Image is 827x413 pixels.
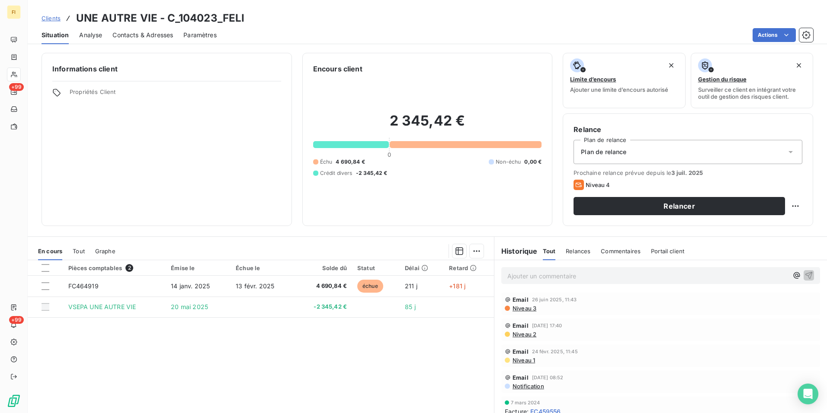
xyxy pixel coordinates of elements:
span: +99 [9,83,24,91]
span: Niveau 4 [586,181,610,188]
span: 85 j [405,303,416,310]
span: 2 [125,264,133,272]
div: FI [7,5,21,19]
span: Tout [543,248,556,255]
span: 0,00 € [524,158,542,166]
h3: UNE AUTRE VIE - C_104023_FELI [76,10,244,26]
span: FC464919 [68,282,99,290]
h6: Relance [574,124,802,135]
span: Gestion du risque [698,76,747,83]
span: Contacts & Adresses [112,31,173,39]
span: 4 690,84 € [300,282,347,290]
span: [DATE] 08:52 [532,375,564,380]
span: 14 janv. 2025 [171,282,210,290]
span: Plan de relance [581,148,626,156]
span: -2 345,42 € [300,303,347,311]
button: Relancer [574,197,785,215]
span: [DATE] 17:40 [532,323,562,328]
span: Portail client [651,248,684,255]
span: 211 j [405,282,417,290]
span: +181 j [449,282,465,290]
span: +99 [9,316,24,324]
span: Clients [42,15,61,22]
span: Niveau 3 [512,305,536,312]
span: Notification [512,383,544,390]
span: Niveau 1 [512,357,535,364]
span: Crédit divers [320,169,353,177]
span: 26 juin 2025, 11:43 [532,297,577,302]
span: Niveau 2 [512,331,536,338]
span: VSEPA UNE AUTRE VIE [68,303,136,310]
span: Email [513,348,529,355]
div: Statut [357,265,394,271]
span: Graphe [95,248,115,255]
span: échue [357,280,383,293]
span: 4 690,84 € [336,158,365,166]
span: 7 mars 2024 [511,400,540,405]
span: Ajouter une limite d’encours autorisé [570,86,668,93]
span: Prochaine relance prévue depuis le [574,169,802,176]
span: 3 juil. 2025 [671,169,703,176]
h2: 2 345,42 € [313,112,542,138]
div: Retard [449,265,489,271]
h6: Historique [494,246,538,256]
span: 20 mai 2025 [171,303,208,310]
span: Relances [566,248,590,255]
span: 13 févr. 2025 [236,282,274,290]
span: Tout [73,248,85,255]
span: Surveiller ce client en intégrant votre outil de gestion des risques client. [698,86,806,100]
span: Non-échu [496,158,521,166]
span: Situation [42,31,69,39]
button: Limite d’encoursAjouter une limite d’encours autorisé [563,53,685,108]
div: Open Intercom Messenger [798,384,818,404]
span: Email [513,322,529,329]
span: Email [513,374,529,381]
img: Logo LeanPay [7,394,21,408]
div: Solde dû [300,265,347,271]
h6: Informations client [52,64,281,74]
span: Propriétés Client [70,88,281,100]
span: Commentaires [601,248,641,255]
div: Échue le [236,265,290,271]
span: Limite d’encours [570,76,616,83]
a: Clients [42,14,61,23]
span: Échu [320,158,333,166]
div: Émise le [171,265,225,271]
div: Pièces comptables [68,264,161,272]
span: 0 [388,151,391,158]
span: Paramètres [183,31,217,39]
a: +99 [7,85,20,99]
span: En cours [38,248,62,255]
button: Gestion du risqueSurveiller ce client en intégrant votre outil de gestion des risques client. [691,53,813,108]
span: Email [513,296,529,303]
span: 24 févr. 2025, 11:45 [532,349,578,354]
div: Délai [405,265,439,271]
h6: Encours client [313,64,362,74]
button: Actions [753,28,796,42]
span: -2 345,42 € [356,169,388,177]
span: Analyse [79,31,102,39]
